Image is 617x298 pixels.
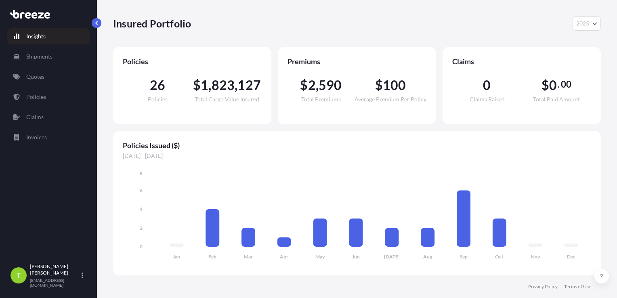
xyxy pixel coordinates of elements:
a: Quotes [7,69,90,85]
span: T [17,271,21,279]
span: Policies [148,97,168,102]
tspan: Feb [208,254,216,260]
p: Shipments [26,52,52,61]
tspan: 4 [140,206,143,212]
span: [DATE] - [DATE] [123,152,591,160]
p: Insured Portfolio [113,17,191,30]
span: 590 [319,79,342,92]
p: Invoices [26,133,47,141]
tspan: 8 [140,170,143,176]
tspan: Jun [352,254,360,260]
a: Terms of Use [564,283,591,290]
span: 26 [150,79,165,92]
span: $ [541,79,549,92]
tspan: [DATE] [384,254,400,260]
a: Privacy Policy [528,283,558,290]
tspan: Dec [567,254,575,260]
span: 1 [201,79,208,92]
p: Policies [26,93,46,101]
span: Policies Issued ($) [123,141,591,150]
tspan: Aug [423,254,432,260]
span: $ [300,79,308,92]
span: 2 [308,79,316,92]
span: Claims [452,57,591,66]
a: Insights [7,28,90,44]
span: 0 [549,79,557,92]
a: Policies [7,89,90,105]
tspan: Nov [531,254,540,260]
span: 127 [237,79,261,92]
a: Invoices [7,129,90,145]
span: Average Premium Per Policy [355,97,426,102]
tspan: Sep [460,254,468,260]
span: , [235,79,237,92]
p: [EMAIL_ADDRESS][DOMAIN_NAME] [30,278,80,288]
span: Total Cargo Value Insured [195,97,259,102]
span: 100 [383,79,406,92]
tspan: Oct [495,254,504,260]
button: Year Selector [573,16,601,31]
tspan: Mar [244,254,253,260]
span: $ [375,79,383,92]
span: Policies [123,57,262,66]
p: [PERSON_NAME] [PERSON_NAME] [30,263,80,276]
span: Premiums [288,57,426,66]
a: Shipments [7,48,90,65]
a: Claims [7,109,90,125]
p: Quotes [26,73,44,81]
p: Insights [26,32,46,40]
span: 0 [483,79,491,92]
span: . [558,81,560,88]
span: , [208,79,211,92]
tspan: Apr [280,254,288,260]
tspan: Jan [173,254,180,260]
span: Claims Raised [470,97,505,102]
span: , [316,79,319,92]
tspan: 2 [140,225,143,231]
span: Total Paid Amount [533,97,580,102]
tspan: 0 [140,243,143,250]
tspan: May [315,254,325,260]
span: $ [193,79,201,92]
span: 823 [212,79,235,92]
span: 2025 [576,19,589,27]
span: Total Premiums [301,97,341,102]
p: Claims [26,113,44,121]
tspan: 6 [140,187,143,193]
span: 00 [561,81,571,88]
